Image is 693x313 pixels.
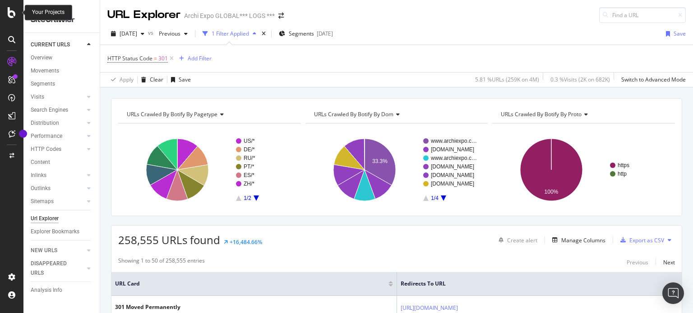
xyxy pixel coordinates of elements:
text: www.archiexpo.c… [430,155,477,161]
span: vs [148,29,155,36]
div: Search Engines [31,105,68,115]
div: Visits [31,92,44,102]
input: Find a URL [599,7,686,23]
svg: A chart. [492,131,673,209]
span: URL Card [115,280,386,288]
a: Url Explorer [31,214,93,223]
div: Export as CSV [629,236,664,244]
text: [DOMAIN_NAME] [431,163,474,170]
text: [DOMAIN_NAME] [431,146,474,153]
button: Switch to Advanced Mode [618,73,686,87]
div: Open Intercom Messenger [662,282,684,304]
div: [DATE] [317,30,333,37]
a: Outlinks [31,184,84,193]
a: Movements [31,66,93,76]
div: CURRENT URLS [31,40,70,50]
div: Switch to Advanced Mode [621,76,686,83]
button: Export as CSV [617,233,664,247]
a: Analysis Info [31,286,93,295]
text: [DOMAIN_NAME] [431,172,474,178]
text: http [618,171,627,177]
div: Apply [120,76,134,83]
a: Search Engines [31,105,84,115]
div: Outlinks [31,184,51,193]
a: Inlinks [31,171,84,180]
text: 1/2 [244,195,251,201]
a: HTTP Codes [31,145,84,154]
div: Explorer Bookmarks [31,227,79,236]
span: Segments [289,30,314,37]
svg: A chart. [305,131,486,209]
div: 1 Filter Applied [212,30,249,37]
div: Next [663,259,675,266]
div: times [260,29,268,38]
div: 301 Moved Permanently [115,303,212,311]
span: HTTP Status Code [107,54,152,62]
div: Save [179,76,191,83]
button: Previous [627,257,648,268]
div: Showing 1 to 50 of 258,555 entries [118,257,205,268]
button: Apply [107,73,134,87]
div: Analysis Info [31,286,62,295]
div: Content [31,158,50,167]
a: Explorer Bookmarks [31,227,93,236]
a: Distribution [31,118,84,128]
span: 301 [158,52,168,65]
div: Save [674,30,686,37]
svg: A chart. [118,131,299,209]
button: Next [663,257,675,268]
button: Save [662,27,686,41]
h4: URLs Crawled By Botify By proto [499,107,667,122]
div: Clear [150,76,163,83]
div: Url Explorer [31,214,59,223]
div: Movements [31,66,59,76]
button: Clear [138,73,163,87]
div: Sitemaps [31,197,54,206]
text: 1/4 [431,195,439,201]
div: Distribution [31,118,59,128]
h4: URLs Crawled By Botify By pagetype [125,107,293,122]
a: CURRENT URLS [31,40,84,50]
span: URLs Crawled By Botify By pagetype [127,110,217,118]
text: 33.3% [372,158,388,164]
span: URLs Crawled By Botify By proto [501,110,582,118]
div: Tooltip anchor [19,130,27,138]
text: https [618,162,629,168]
div: Add Filter [188,54,212,62]
button: Manage Columns [549,235,605,245]
span: = [154,54,157,62]
a: DISAPPEARED URLS [31,259,84,278]
div: 0.3 % Visits ( 2K on 682K ) [550,76,610,83]
text: [DOMAIN_NAME] [431,181,474,187]
div: 5.81 % URLs ( 259K on 4M ) [475,76,539,83]
div: Your Projects [32,9,65,16]
div: arrow-right-arrow-left [278,13,284,19]
span: Redirects to URL [401,280,665,288]
button: Create alert [495,233,537,247]
div: Previous [627,259,648,266]
span: 2025 Sep. 2nd [120,30,137,37]
div: Overview [31,53,52,63]
div: +16,484.66% [230,238,262,246]
button: 1 Filter Applied [199,27,260,41]
a: Sitemaps [31,197,84,206]
a: Performance [31,132,84,141]
button: Segments[DATE] [275,27,337,41]
div: HTTP Codes [31,145,61,154]
div: Inlinks [31,171,46,180]
a: Overview [31,53,93,63]
div: DISAPPEARED URLS [31,259,76,278]
button: Add Filter [176,53,212,64]
div: Create alert [507,236,537,244]
a: [URL][DOMAIN_NAME] [401,304,458,313]
button: [DATE] [107,27,148,41]
a: Visits [31,92,84,102]
button: Previous [155,27,191,41]
a: Segments [31,79,93,89]
a: Content [31,158,93,167]
span: Previous [155,30,180,37]
div: Performance [31,132,62,141]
